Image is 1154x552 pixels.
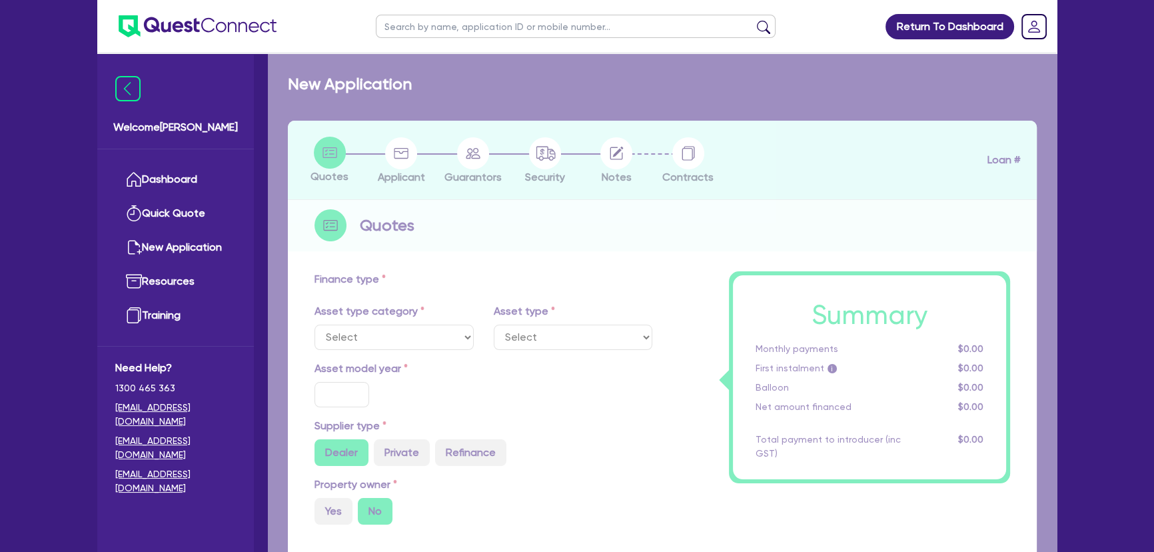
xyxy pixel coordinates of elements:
[126,205,142,221] img: quick-quote
[115,401,236,429] a: [EMAIL_ADDRESS][DOMAIN_NAME]
[115,467,236,495] a: [EMAIL_ADDRESS][DOMAIN_NAME]
[115,163,236,197] a: Dashboard
[115,265,236,299] a: Resources
[115,434,236,462] a: [EMAIL_ADDRESS][DOMAIN_NAME]
[126,273,142,289] img: resources
[115,197,236,231] a: Quick Quote
[126,239,142,255] img: new-application
[126,307,142,323] img: training
[113,119,238,135] span: Welcome [PERSON_NAME]
[1017,9,1051,44] a: Dropdown toggle
[115,231,236,265] a: New Application
[115,360,236,376] span: Need Help?
[885,14,1014,39] a: Return To Dashboard
[376,15,776,38] input: Search by name, application ID or mobile number...
[115,381,236,395] span: 1300 465 363
[115,299,236,333] a: Training
[115,76,141,101] img: icon-menu-close
[119,15,277,37] img: quest-connect-logo-blue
